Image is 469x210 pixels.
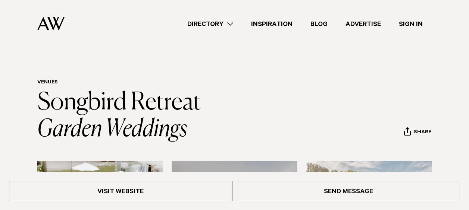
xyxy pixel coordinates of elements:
a: Venues [37,80,58,86]
img: Auckland Weddings Logo [37,17,65,31]
a: Visit Website [9,181,232,201]
a: Advertise [337,19,390,29]
span: Share [414,129,431,136]
a: Send Message [237,181,460,201]
button: Share [404,127,432,138]
a: Sign In [390,19,432,29]
a: Songbird Retreat Garden Weddings [37,91,204,141]
a: Inspiration [242,19,301,29]
a: Blog [301,19,337,29]
a: Directory [178,19,242,29]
